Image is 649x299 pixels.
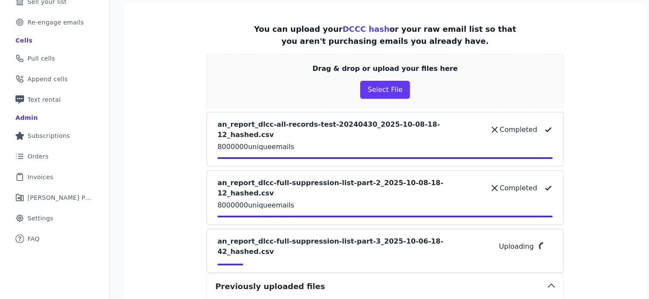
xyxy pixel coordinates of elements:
[343,24,389,34] a: DCCC hash
[7,70,103,88] a: Append cells
[28,193,92,202] span: [PERSON_NAME] Performance
[217,119,483,140] p: an_report_dlcc-all-records-test-20240430_2025-10-08-18-12_hashed.csv
[217,142,553,152] p: 8000000 unique emails
[28,75,68,83] span: Append cells
[7,90,103,109] a: Text rental
[28,173,53,181] span: Invoices
[28,95,61,104] span: Text rental
[7,126,103,145] a: Subscriptions
[28,54,55,63] span: Pull cells
[217,200,553,211] p: 8000000 unique emails
[15,113,38,122] div: Admin
[28,235,40,243] span: FAQ
[28,131,70,140] span: Subscriptions
[360,81,410,99] button: Select File
[499,241,534,252] p: Uploading
[251,23,519,47] p: You can upload your or your raw email list so that you aren't purchasing emails you already have.
[7,209,103,228] a: Settings
[7,188,103,207] a: [PERSON_NAME] Performance
[500,183,537,193] p: Completed
[7,168,103,186] a: Invoices
[28,214,53,223] span: Settings
[7,147,103,166] a: Orders
[215,281,325,293] h3: Previously uploaded files
[217,178,483,198] p: an_report_dlcc-full-suppression-list-part-2_2025-10-08-18-12_hashed.csv
[15,36,32,45] div: Cells
[217,236,499,257] p: an_report_dlcc-full-suppression-list-part-3_2025-10-06-18-42_hashed.csv
[7,229,103,248] a: FAQ
[7,13,103,32] a: Re-engage emails
[28,18,84,27] span: Re-engage emails
[312,64,458,74] p: Drag & drop or upload your files here
[28,152,49,161] span: Orders
[500,125,537,135] p: Completed
[7,49,103,68] a: Pull cells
